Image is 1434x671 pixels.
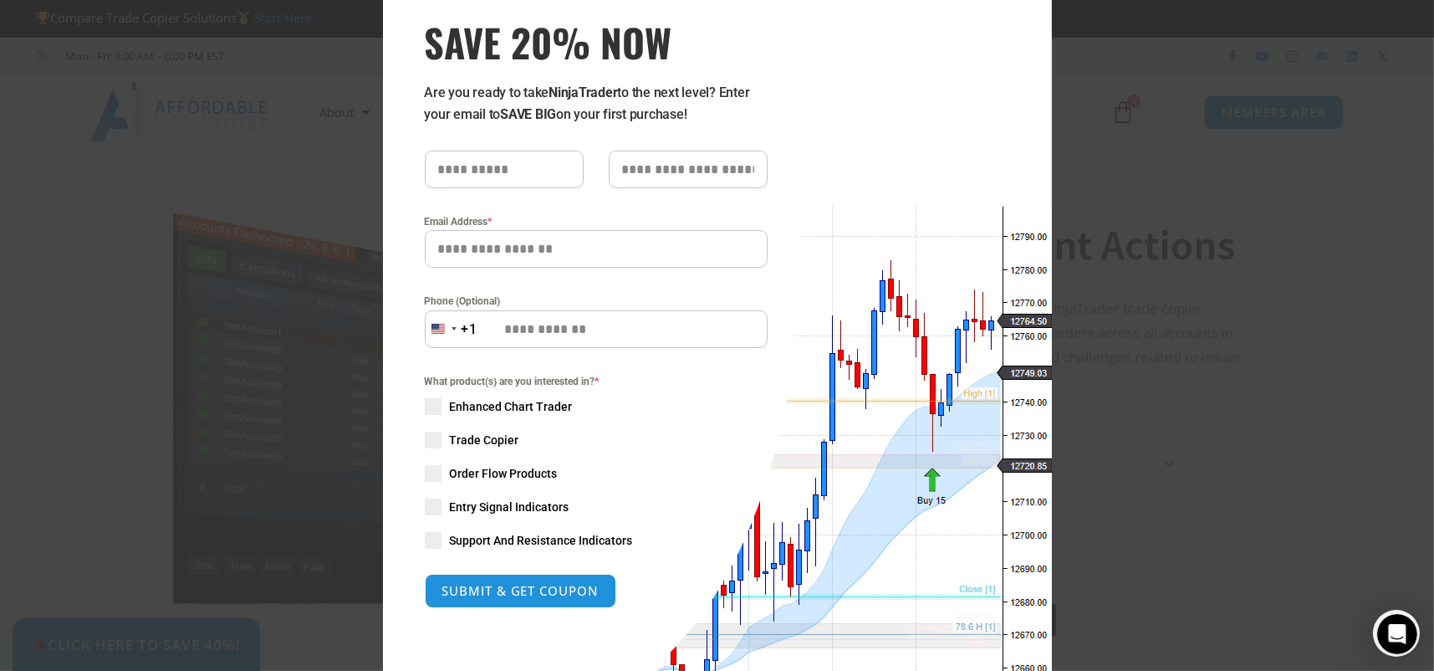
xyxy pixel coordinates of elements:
span: Enhanced Chart Trader [450,398,573,415]
strong: SAVE BIG [500,106,556,122]
label: Order Flow Products [425,465,768,482]
div: +1 [462,319,478,341]
span: What product(s) are you interested in? [425,373,768,390]
label: Trade Copier [425,432,768,448]
iframe: Intercom live chat discovery launcher [1373,610,1420,657]
label: Email Address [425,213,768,230]
p: Are you ready to take to the next level? Enter your email to on your first purchase! [425,82,768,125]
label: Enhanced Chart Trader [425,398,768,415]
h3: SAVE 20% NOW [425,18,768,65]
label: Entry Signal Indicators [425,499,768,515]
span: Order Flow Products [450,465,558,482]
span: Trade Copier [450,432,519,448]
strong: NinjaTrader [549,85,617,100]
iframe: Intercom live chat [1377,614,1417,654]
span: Entry Signal Indicators [450,499,569,515]
label: Support And Resistance Indicators [425,532,768,549]
button: Selected country [425,310,478,348]
span: Support And Resistance Indicators [450,532,633,549]
button: SUBMIT & GET COUPON [425,574,616,608]
label: Phone (Optional) [425,293,768,310]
